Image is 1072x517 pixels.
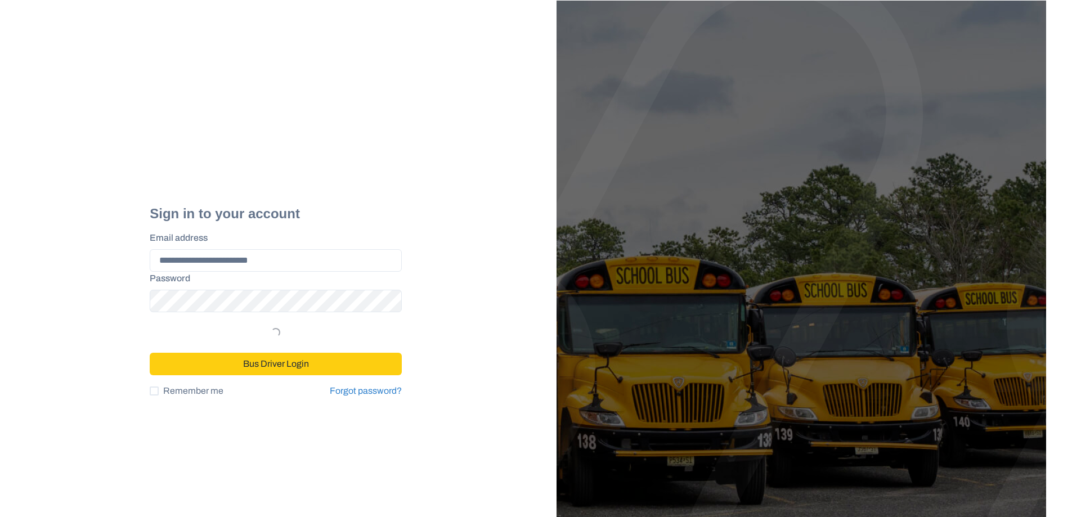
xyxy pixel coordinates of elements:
a: Forgot password? [330,386,402,395]
h2: Sign in to your account [150,206,402,222]
a: Forgot password? [330,384,402,398]
button: Bus Driver Login [150,353,402,375]
label: Email address [150,231,395,245]
span: Remember me [163,384,223,398]
label: Password [150,272,395,285]
a: Bus Driver Login [150,354,402,363]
